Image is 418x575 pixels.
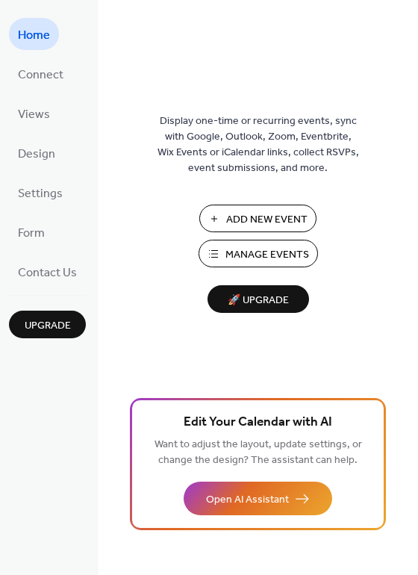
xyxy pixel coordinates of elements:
[18,63,63,87] span: Connect
[225,247,309,263] span: Manage Events
[184,412,332,433] span: Edit Your Calendar with AI
[226,212,308,228] span: Add New Event
[18,222,45,245] span: Form
[184,482,332,515] button: Open AI Assistant
[18,24,50,47] span: Home
[206,492,289,508] span: Open AI Assistant
[9,57,72,90] a: Connect
[9,255,86,287] a: Contact Us
[18,143,55,166] span: Design
[18,261,77,285] span: Contact Us
[9,216,54,248] a: Form
[18,103,50,126] span: Views
[199,240,318,267] button: Manage Events
[9,97,59,129] a: Views
[208,285,309,313] button: 🚀 Upgrade
[155,435,362,470] span: Want to adjust the layout, update settings, or change the design? The assistant can help.
[199,205,316,232] button: Add New Event
[9,18,59,50] a: Home
[216,290,300,311] span: 🚀 Upgrade
[18,182,63,205] span: Settings
[157,114,359,176] span: Display one-time or recurring events, sync with Google, Outlook, Zoom, Eventbrite, Wix Events or ...
[25,318,71,334] span: Upgrade
[9,137,64,169] a: Design
[9,311,86,338] button: Upgrade
[9,176,72,208] a: Settings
